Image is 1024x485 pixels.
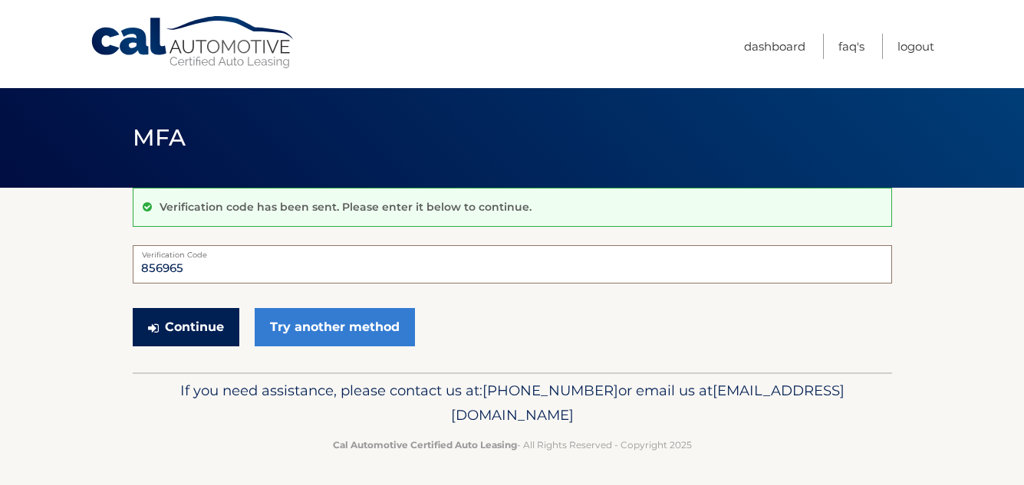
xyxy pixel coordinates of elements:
[897,34,934,59] a: Logout
[451,382,845,424] span: [EMAIL_ADDRESS][DOMAIN_NAME]
[143,437,882,453] p: - All Rights Reserved - Copyright 2025
[133,308,239,346] button: Continue
[482,382,618,399] span: [PHONE_NUMBER]
[744,34,805,59] a: Dashboard
[90,15,297,70] a: Cal Automotive
[255,308,415,346] a: Try another method
[143,378,882,428] p: If you need assistance, please contact us at: or email us at
[133,123,186,152] span: MFA
[838,34,864,59] a: FAQ's
[133,245,892,283] input: Verification Code
[160,200,532,214] p: Verification code has been sent. Please enter it below to continue.
[333,439,517,451] strong: Cal Automotive Certified Auto Leasing
[133,245,892,257] label: Verification Code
